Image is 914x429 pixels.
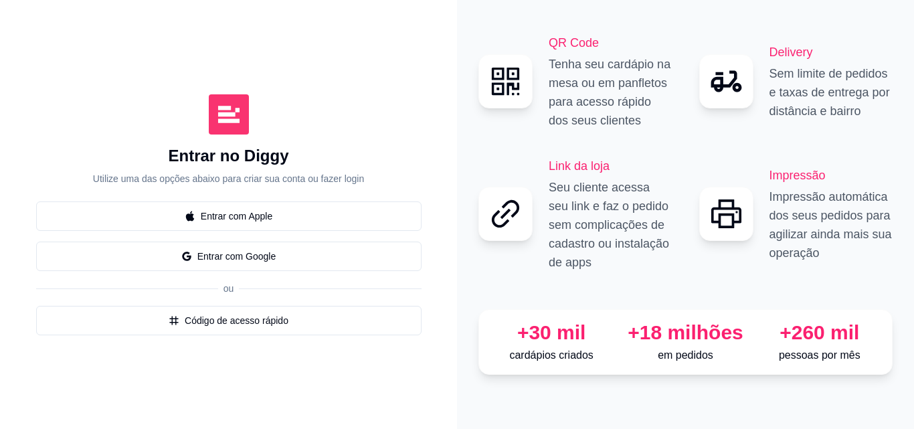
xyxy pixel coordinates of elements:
[36,201,422,231] button: appleEntrar com Apple
[36,242,422,271] button: googleEntrar com Google
[769,43,893,62] h2: Delivery
[490,347,613,363] p: cardápios criados
[549,178,672,272] p: Seu cliente acessa seu link e faz o pedido sem complicações de cadastro ou instalação de apps
[218,283,240,294] span: ou
[549,55,672,130] p: Tenha seu cardápio na mesa ou em panfletos para acesso rápido dos seus clientes
[549,33,672,52] h2: QR Code
[93,172,364,185] p: Utilize uma das opções abaixo para criar sua conta ou fazer login
[769,187,893,262] p: Impressão automática dos seus pedidos para agilizar ainda mais sua operação
[624,321,747,345] div: +18 milhões
[181,251,192,262] span: google
[769,166,893,185] h2: Impressão
[490,321,613,345] div: +30 mil
[549,157,672,175] h2: Link da loja
[36,306,422,335] button: numberCódigo de acesso rápido
[185,211,195,222] span: apple
[624,347,747,363] p: em pedidos
[169,315,179,326] span: number
[168,145,288,167] h1: Entrar no Diggy
[758,321,881,345] div: +260 mil
[758,347,881,363] p: pessoas por mês
[769,64,893,120] p: Sem limite de pedidos e taxas de entrega por distância e bairro
[209,94,249,135] img: Diggy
